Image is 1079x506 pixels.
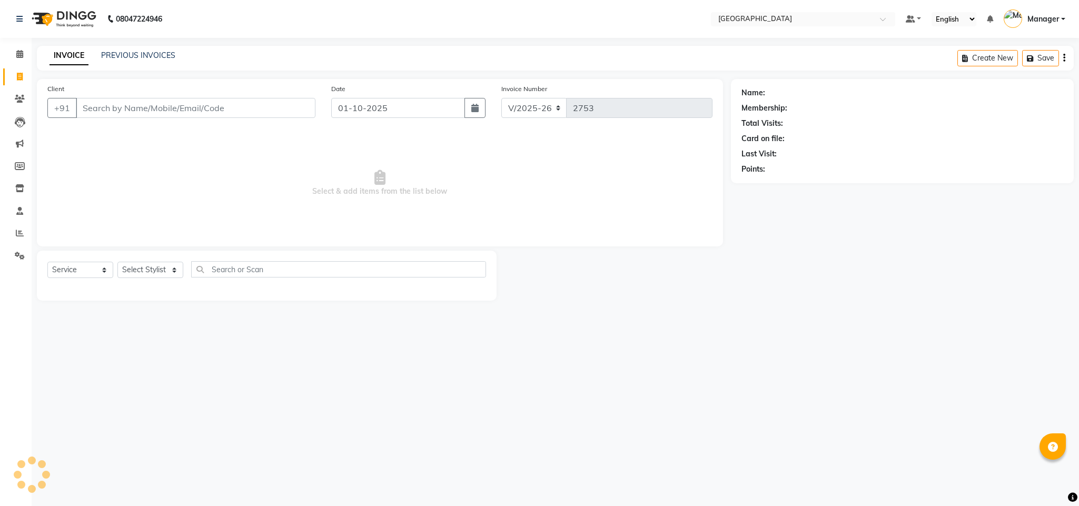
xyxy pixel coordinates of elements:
div: Name: [741,87,765,98]
a: INVOICE [50,46,88,65]
div: Last Visit: [741,148,777,160]
div: Card on file: [741,133,785,144]
img: logo [27,4,99,34]
label: Date [331,84,345,94]
div: Membership: [741,103,787,114]
b: 08047224946 [116,4,162,34]
input: Search by Name/Mobile/Email/Code [76,98,315,118]
iframe: chat widget [1035,464,1068,495]
label: Client [47,84,64,94]
input: Search or Scan [191,261,486,277]
button: Create New [957,50,1018,66]
button: Save [1022,50,1059,66]
a: PREVIOUS INVOICES [101,51,175,60]
img: Manager [1004,9,1022,28]
span: Manager [1027,14,1059,25]
span: Select & add items from the list below [47,131,712,236]
div: Points: [741,164,765,175]
label: Invoice Number [501,84,547,94]
div: Total Visits: [741,118,783,129]
button: +91 [47,98,77,118]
